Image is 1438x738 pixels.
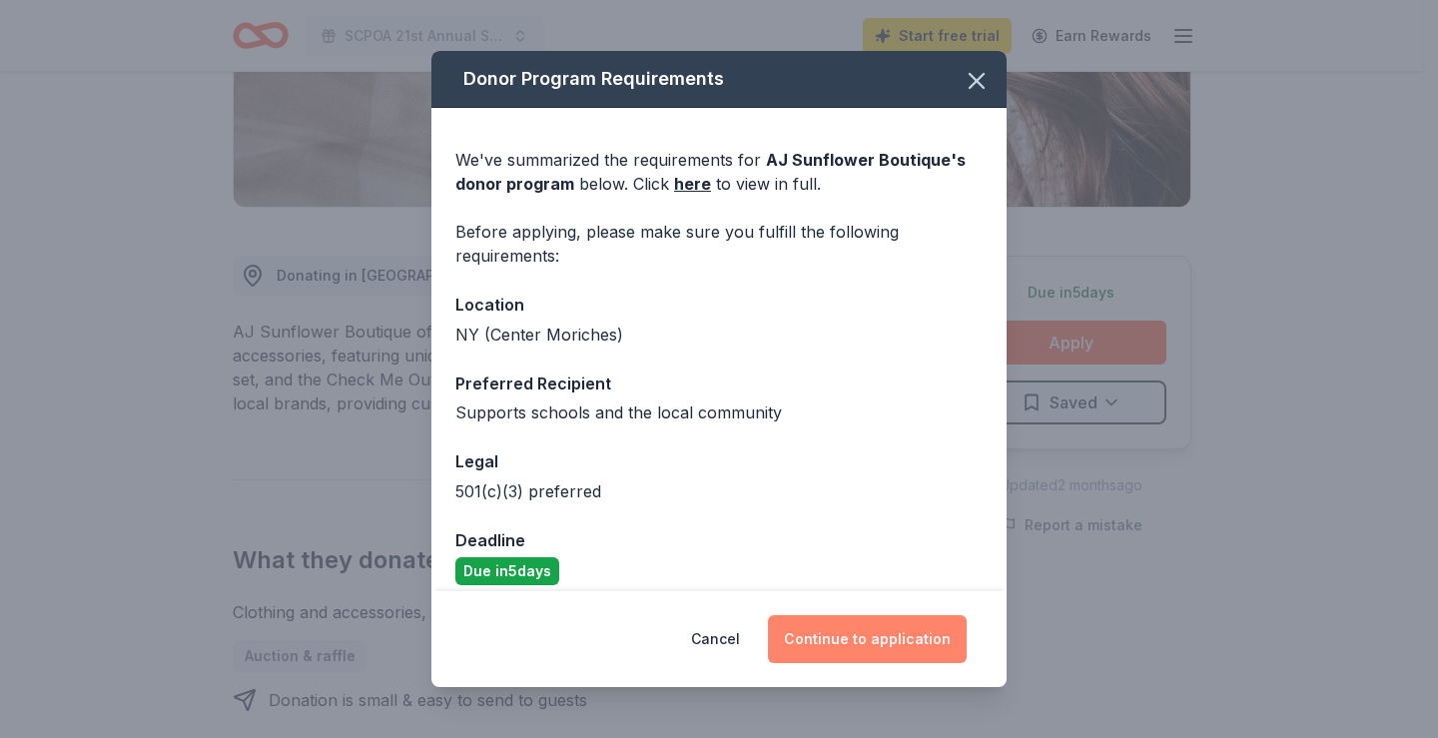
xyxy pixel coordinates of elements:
[455,323,983,347] div: NY (Center Moriches)
[455,448,983,474] div: Legal
[455,527,983,553] div: Deadline
[455,148,983,196] div: We've summarized the requirements for below. Click to view in full.
[455,370,983,396] div: Preferred Recipient
[691,615,740,663] button: Cancel
[455,557,559,585] div: Due in 5 days
[455,292,983,318] div: Location
[431,51,1007,108] div: Donor Program Requirements
[455,220,983,268] div: Before applying, please make sure you fulfill the following requirements:
[674,172,711,196] a: here
[455,479,983,503] div: 501(c)(3) preferred
[768,615,967,663] button: Continue to application
[455,400,983,424] div: Supports schools and the local community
